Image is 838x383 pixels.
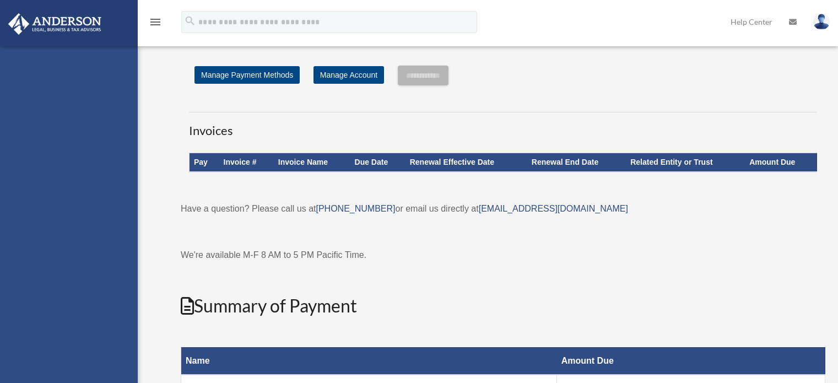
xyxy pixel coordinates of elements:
[181,247,825,263] p: We're available M-F 8 AM to 5 PM Pacific Time.
[527,153,626,172] th: Renewal End Date
[181,201,825,217] p: Have a question? Please call us at or email us directly at
[194,66,300,84] a: Manage Payment Methods
[406,153,527,172] th: Renewal Effective Date
[274,153,350,172] th: Invoice Name
[149,15,162,29] i: menu
[184,15,196,27] i: search
[181,347,557,375] th: Name
[219,153,274,172] th: Invoice #
[350,153,406,172] th: Due Date
[479,204,628,213] a: [EMAIL_ADDRESS][DOMAIN_NAME]
[189,112,817,139] h3: Invoices
[149,19,162,29] a: menu
[813,14,830,30] img: User Pic
[316,204,395,213] a: [PHONE_NUMBER]
[190,153,219,172] th: Pay
[313,66,384,84] a: Manage Account
[5,13,105,35] img: Anderson Advisors Platinum Portal
[557,347,825,375] th: Amount Due
[626,153,745,172] th: Related Entity or Trust
[745,153,817,172] th: Amount Due
[181,294,825,319] h2: Summary of Payment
